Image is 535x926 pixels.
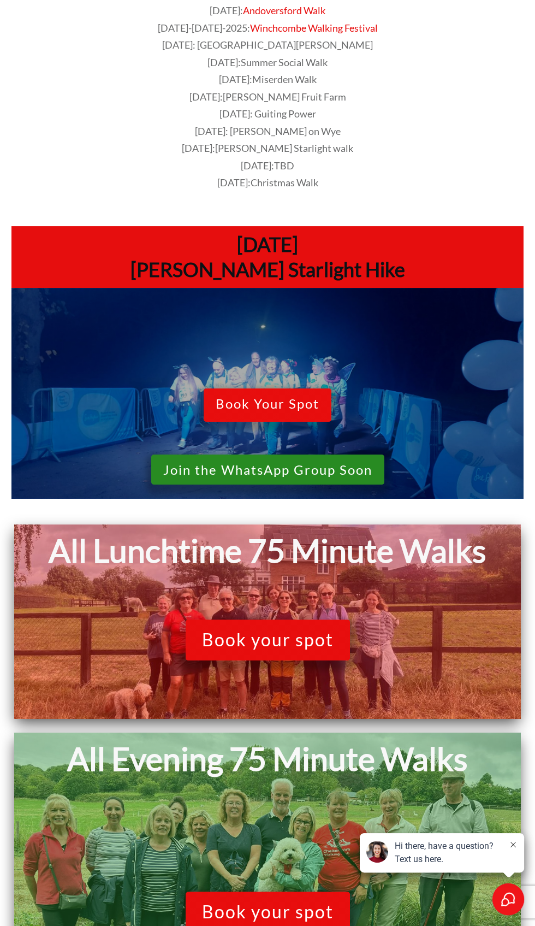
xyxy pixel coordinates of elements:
[202,629,334,650] span: Book your spot
[250,22,378,34] a: Winchcombe Walking Festival
[158,22,250,34] span: [DATE]-[DATE]-2025:
[20,530,515,572] h1: All Lunchtime 75 Minute Walks
[17,232,518,257] h1: [DATE]
[189,91,346,103] span: [DATE]:
[241,160,294,172] span: [DATE]:
[223,91,346,103] span: [PERSON_NAME] Fruit Farm
[162,39,373,51] span: [DATE]: [GEOGRAPHIC_DATA][PERSON_NAME]
[207,56,328,68] span: [DATE]:
[219,108,316,120] span: [DATE]: Guiting Power
[217,176,318,188] span: [DATE]:
[243,4,325,16] a: Andoversford Walk
[204,388,331,422] a: Book Your Spot
[151,455,384,485] a: Join the WhatsApp Group Soon
[195,125,341,137] span: [DATE]: [PERSON_NAME] on Wye
[241,56,328,68] span: Summer Social Walk
[182,142,353,154] span: [DATE]:
[163,462,372,478] span: Join the WhatsApp Group Soon
[20,738,515,780] h1: All Evening 75 Minute Walks
[252,73,317,85] span: Miserden Walk
[17,257,518,282] h1: [PERSON_NAME] Starlight Hike
[219,73,317,85] span: [DATE]:
[216,396,319,415] span: Book Your Spot
[274,160,294,172] span: TBD
[215,142,353,154] span: [PERSON_NAME] Starlight walk
[202,901,334,922] span: Book your spot
[210,4,243,16] span: [DATE]:
[251,176,318,188] span: Christmas Walk
[186,620,350,660] a: Book your spot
